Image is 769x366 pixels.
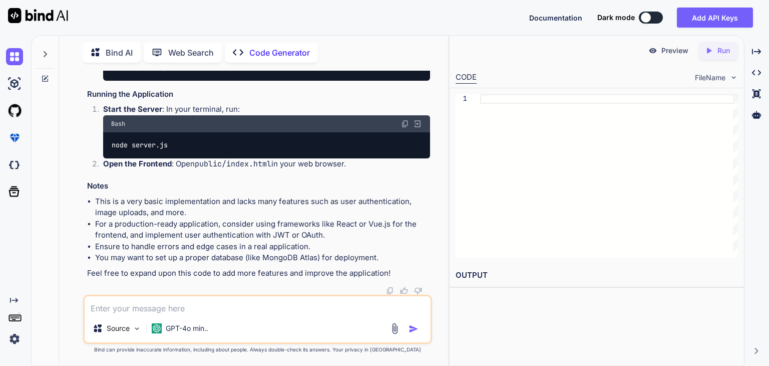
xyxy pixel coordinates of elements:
[103,104,162,114] strong: Start the Server
[661,46,688,56] p: Preview
[195,159,271,169] code: public/index.html
[87,180,430,192] h3: Notes
[456,94,467,104] div: 1
[6,330,23,347] img: settings
[409,324,419,334] img: icon
[8,8,68,23] img: Bind AI
[677,8,753,28] button: Add API Keys
[107,323,130,333] p: Source
[168,47,214,59] p: Web Search
[95,241,430,253] li: Ensure to handle errors and edge cases in a real application.
[87,268,430,279] p: Feel free to expand upon this code to add more features and improve the application!
[83,346,432,353] p: Bind can provide inaccurate information, including about people. Always double-check its answers....
[401,120,409,128] img: copy
[695,73,725,83] span: FileName
[717,46,730,56] p: Run
[450,264,744,287] h2: OUTPUT
[729,73,738,82] img: chevron down
[111,140,169,150] code: node server.js
[95,219,430,241] li: For a production-ready application, consider using frameworks like React or Vue.js for the fronte...
[103,104,430,115] p: : In your terminal, run:
[6,156,23,173] img: darkCloudIdeIcon
[597,13,635,23] span: Dark mode
[166,323,208,333] p: GPT-4o min..
[103,158,430,170] p: : Open in your web browser.
[529,14,582,22] span: Documentation
[648,46,657,55] img: preview
[456,72,477,84] div: CODE
[95,196,430,219] li: This is a very basic implementation and lacks many features such as user authentication, image up...
[414,287,422,295] img: dislike
[6,75,23,92] img: ai-studio
[6,129,23,146] img: premium
[249,47,310,59] p: Code Generator
[400,287,408,295] img: like
[111,120,125,128] span: Bash
[6,48,23,65] img: chat
[106,47,133,59] p: Bind AI
[103,159,172,168] strong: Open the Frontend
[386,287,394,295] img: copy
[87,89,430,100] h3: Running the Application
[413,119,422,128] img: Open in Browser
[152,323,162,333] img: GPT-4o mini
[389,323,401,334] img: attachment
[6,102,23,119] img: githubLight
[95,252,430,264] li: You may want to set up a proper database (like MongoDB Atlas) for deployment.
[529,13,582,23] button: Documentation
[133,324,141,333] img: Pick Models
